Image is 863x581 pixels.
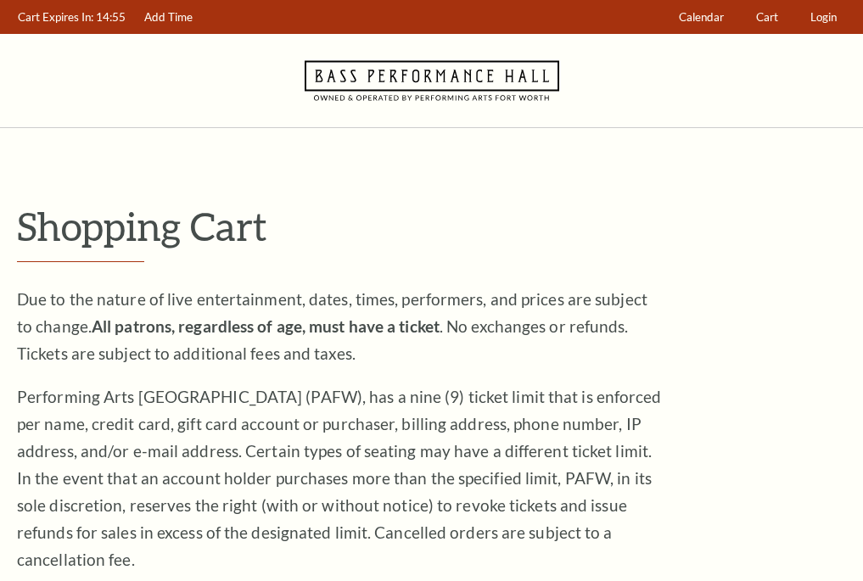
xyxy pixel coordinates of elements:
[671,1,732,34] a: Calendar
[137,1,201,34] a: Add Time
[17,289,647,363] span: Due to the nature of live entertainment, dates, times, performers, and prices are subject to chan...
[679,10,724,24] span: Calendar
[18,10,93,24] span: Cart Expires In:
[17,383,662,573] p: Performing Arts [GEOGRAPHIC_DATA] (PAFW), has a nine (9) ticket limit that is enforced per name, ...
[96,10,126,24] span: 14:55
[17,204,846,248] p: Shopping Cart
[803,1,845,34] a: Login
[810,10,837,24] span: Login
[756,10,778,24] span: Cart
[92,316,440,336] strong: All patrons, regardless of age, must have a ticket
[748,1,787,34] a: Cart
